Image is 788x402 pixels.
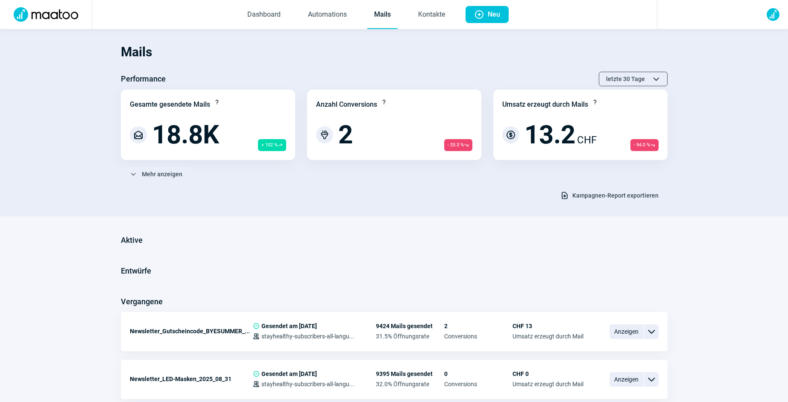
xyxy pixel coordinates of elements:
[444,381,513,387] span: Conversions
[121,167,191,181] button: Mehr anzeigen
[240,1,287,29] a: Dashboard
[444,370,513,377] span: 0
[466,6,509,23] button: Neu
[301,1,354,29] a: Automations
[261,381,354,387] span: stayhealthy-subscribers-all-langu...
[121,295,163,309] h3: Vergangene
[524,122,575,148] span: 13.2
[9,7,83,22] img: Logo
[130,99,210,110] div: Gesamte gesendete Mails
[367,1,398,29] a: Mails
[130,323,253,340] div: Newsletter_Gutscheincode_BYESUMMER_...
[376,323,444,329] span: 9424 Mails gesendet
[338,122,353,148] span: 2
[551,188,668,203] button: Kampagnen-Report exportieren
[572,189,659,202] span: Kampagnen-Report exportieren
[444,333,513,340] span: Conversions
[513,381,583,387] span: Umsatz erzeugt durch Mail
[630,139,659,151] span: - 94.0 %
[142,167,182,181] span: Mehr anzeigen
[488,6,500,23] span: Neu
[767,8,779,21] img: avatar
[121,38,668,67] h1: Mails
[261,323,317,329] span: Gesendet am [DATE]
[411,1,452,29] a: Kontakte
[258,139,286,151] span: + 102 %
[444,139,472,151] span: - 33.3 %
[376,333,444,340] span: 31.5% Öffnungsrate
[376,381,444,387] span: 32.0% Öffnungsrate
[577,132,597,148] span: CHF
[606,72,645,86] span: letzte 30 Tage
[121,72,166,86] h3: Performance
[130,370,253,387] div: Newsletter_LED-Masken_2025_08_31
[316,99,377,110] div: Anzahl Conversions
[261,333,354,340] span: stayhealthy-subscribers-all-langu...
[513,370,583,377] span: CHF 0
[376,370,444,377] span: 9395 Mails gesendet
[502,99,588,110] div: Umsatz erzeugt durch Mails
[444,323,513,329] span: 2
[609,372,644,387] span: Anzeigen
[513,333,583,340] span: Umsatz erzeugt durch Mail
[121,264,151,278] h3: Entwürfe
[513,323,583,329] span: CHF 13
[261,370,317,377] span: Gesendet am [DATE]
[152,122,219,148] span: 18.8K
[121,233,143,247] h3: Aktive
[609,324,644,339] span: Anzeigen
